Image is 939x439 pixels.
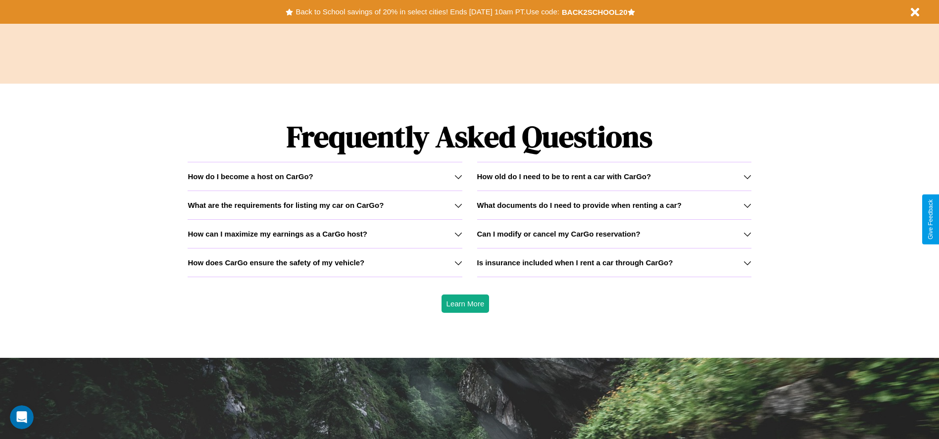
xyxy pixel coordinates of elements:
[442,294,490,313] button: Learn More
[10,405,34,429] iframe: Intercom live chat
[293,5,561,19] button: Back to School savings of 20% in select cities! Ends [DATE] 10am PT.Use code:
[477,258,673,267] h3: Is insurance included when I rent a car through CarGo?
[188,258,364,267] h3: How does CarGo ensure the safety of my vehicle?
[477,230,641,238] h3: Can I modify or cancel my CarGo reservation?
[188,201,384,209] h3: What are the requirements for listing my car on CarGo?
[477,201,682,209] h3: What documents do I need to provide when renting a car?
[927,199,934,240] div: Give Feedback
[477,172,651,181] h3: How old do I need to be to rent a car with CarGo?
[188,111,751,162] h1: Frequently Asked Questions
[188,172,313,181] h3: How do I become a host on CarGo?
[188,230,367,238] h3: How can I maximize my earnings as a CarGo host?
[562,8,628,16] b: BACK2SCHOOL20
